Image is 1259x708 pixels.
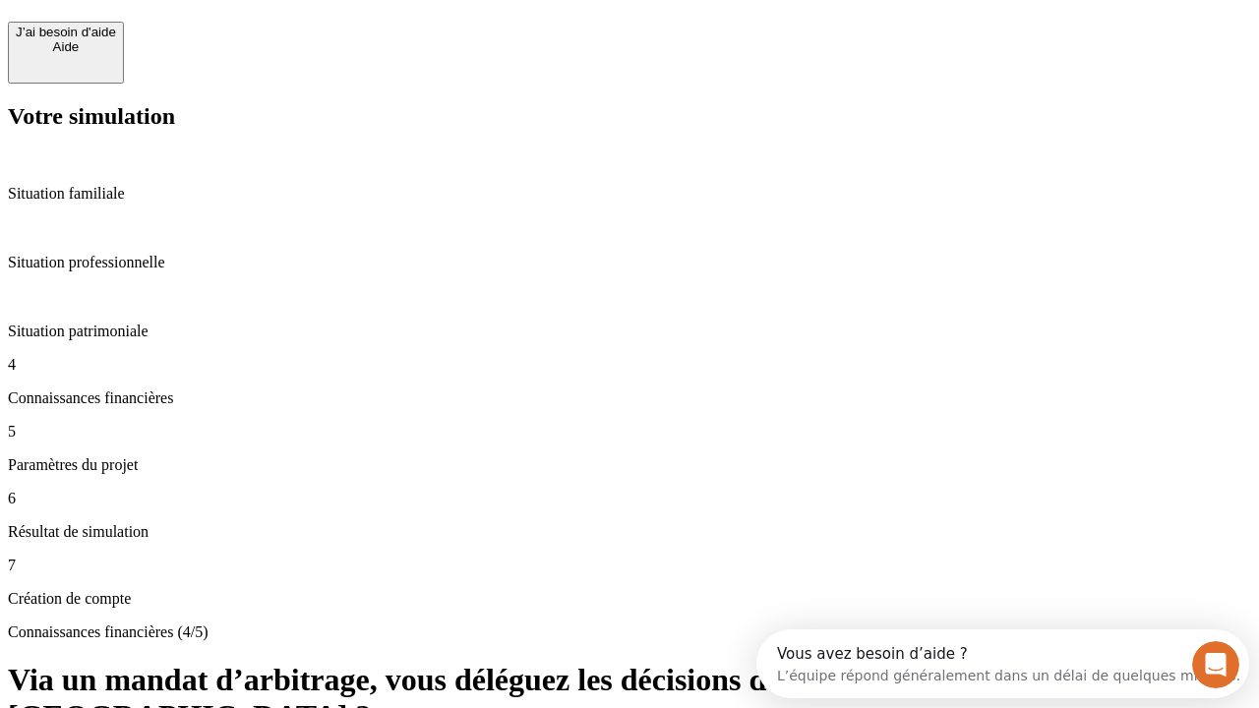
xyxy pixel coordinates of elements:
[756,629,1249,698] iframe: Intercom live chat discovery launcher
[8,557,1251,574] p: 7
[8,22,124,84] button: J’ai besoin d'aideAide
[8,523,1251,541] p: Résultat de simulation
[8,490,1251,507] p: 6
[8,103,1251,130] h2: Votre simulation
[8,8,542,62] div: Ouvrir le Messenger Intercom
[8,623,1251,641] p: Connaissances financières (4/5)
[8,323,1251,340] p: Situation patrimoniale
[8,590,1251,608] p: Création de compte
[21,17,484,32] div: Vous avez besoin d’aide ?
[8,456,1251,474] p: Paramètres du projet
[8,356,1251,374] p: 4
[21,32,484,53] div: L’équipe répond généralement dans un délai de quelques minutes.
[8,185,1251,203] p: Situation familiale
[16,39,116,54] div: Aide
[8,254,1251,271] p: Situation professionnelle
[8,423,1251,441] p: 5
[8,389,1251,407] p: Connaissances financières
[16,25,116,39] div: J’ai besoin d'aide
[1192,641,1239,688] iframe: Intercom live chat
